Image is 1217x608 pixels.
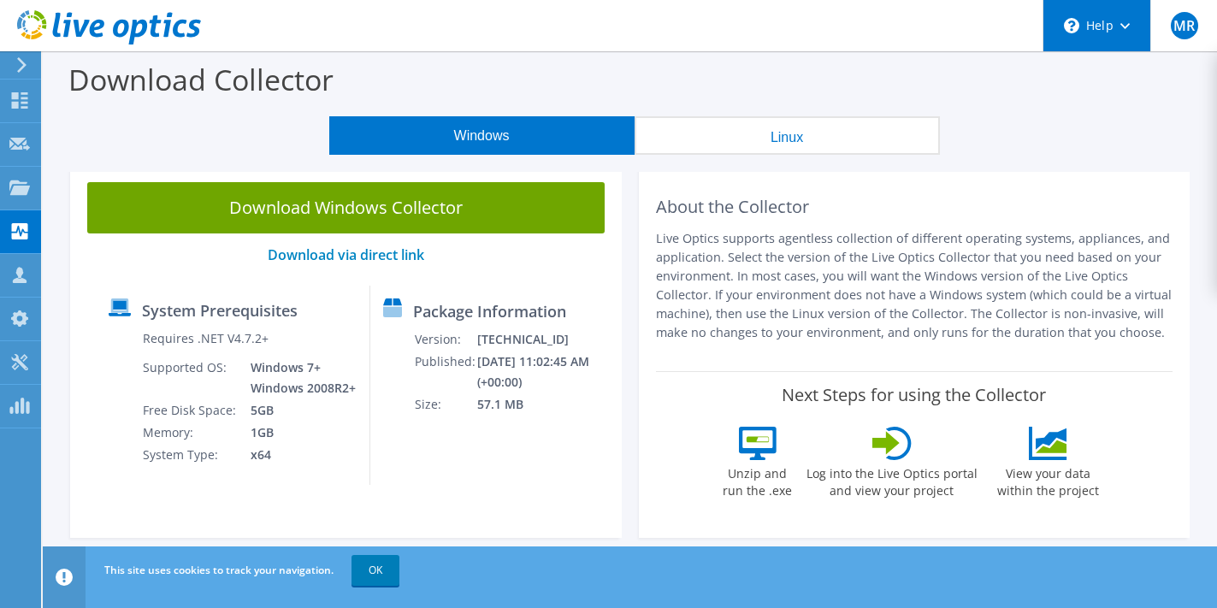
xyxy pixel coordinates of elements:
[238,444,357,466] td: x64
[143,330,269,347] label: Requires .NET V4.7.2+
[142,302,298,319] label: System Prerequisites
[476,393,613,416] td: 57.1 MB
[656,197,1173,217] h2: About the Collector
[414,328,476,351] td: Version:
[806,460,978,499] label: Log into the Live Optics portal and view your project
[1064,18,1079,33] svg: \n
[782,385,1046,405] label: Next Steps for using the Collector
[142,422,238,444] td: Memory:
[476,351,613,393] td: [DATE] 11:02:45 AM (+00:00)
[329,116,635,155] button: Windows
[476,328,613,351] td: [TECHNICAL_ID]
[87,182,605,233] a: Download Windows Collector
[268,245,424,264] a: Download via direct link
[718,460,797,499] label: Unzip and run the .exe
[414,351,476,393] td: Published:
[635,116,940,155] button: Linux
[104,563,334,577] span: This site uses cookies to track your navigation.
[414,393,476,416] td: Size:
[656,229,1173,342] p: Live Optics supports agentless collection of different operating systems, appliances, and applica...
[142,399,238,422] td: Free Disk Space:
[68,60,334,99] label: Download Collector
[238,422,357,444] td: 1GB
[987,460,1110,499] label: View your data within the project
[352,555,399,586] a: OK
[413,303,566,320] label: Package Information
[142,444,238,466] td: System Type:
[1171,12,1198,39] span: MR
[142,357,238,399] td: Supported OS:
[238,399,357,422] td: 5GB
[238,357,357,399] td: Windows 7+ Windows 2008R2+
